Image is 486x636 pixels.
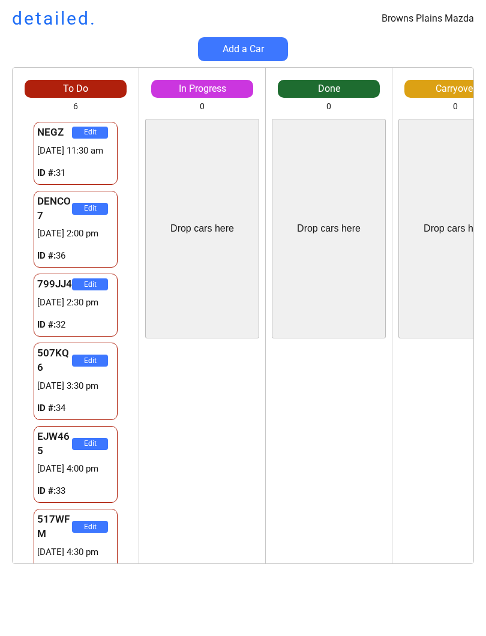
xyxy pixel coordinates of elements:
[73,101,78,113] div: 6
[37,125,72,140] div: NEGZ
[72,521,108,533] button: Edit
[37,485,56,496] strong: ID #:
[37,463,114,475] div: [DATE] 4:00 pm
[37,250,56,261] strong: ID #:
[151,82,253,95] div: In Progress
[37,167,114,179] div: 31
[37,296,114,309] div: [DATE] 2:30 pm
[326,101,331,113] div: 0
[170,222,234,235] div: Drop cars here
[200,101,205,113] div: 0
[37,402,114,415] div: 34
[25,82,127,95] div: To Do
[37,167,56,178] strong: ID #:
[297,222,361,235] div: Drop cars here
[37,250,114,262] div: 36
[37,346,72,375] div: 507KQ6
[37,403,56,413] strong: ID #:
[72,203,108,215] button: Edit
[12,6,97,31] h1: detailed.
[72,438,108,450] button: Edit
[37,194,72,223] div: DENCO7
[37,380,114,392] div: [DATE] 3:30 pm
[37,485,114,497] div: 33
[37,512,72,541] div: 517WFM
[37,546,114,559] div: [DATE] 4:30 pm
[198,37,288,61] button: Add a Car
[37,227,114,240] div: [DATE] 2:00 pm
[453,101,458,113] div: 0
[37,319,114,331] div: 32
[72,355,108,367] button: Edit
[37,430,72,458] div: EJW465
[278,82,380,95] div: Done
[37,319,56,330] strong: ID #:
[382,12,474,25] div: Browns Plains Mazda
[37,145,114,157] div: [DATE] 11:30 am
[37,277,72,292] div: 799JJ4
[72,127,108,139] button: Edit
[72,278,108,290] button: Edit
